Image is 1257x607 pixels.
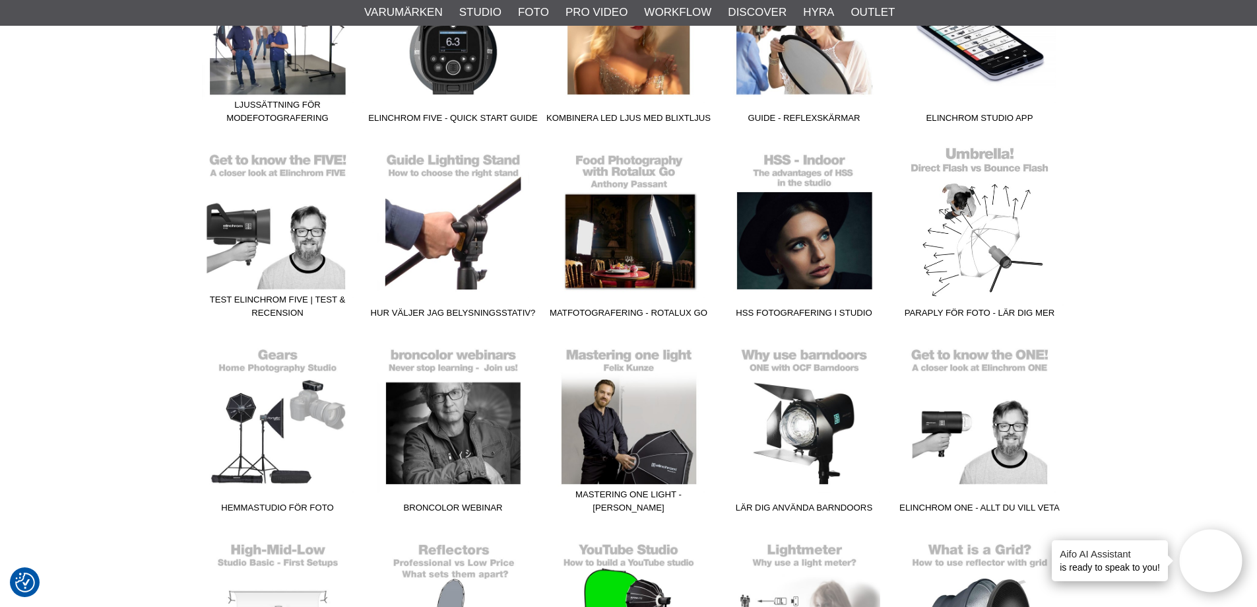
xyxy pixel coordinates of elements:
span: Hemmastudio för foto [190,501,366,519]
h4: Aifo AI Assistant [1060,547,1160,561]
span: Guide - Reflexskärmar [717,112,892,129]
img: Revisit consent button [15,573,35,592]
a: Workflow [644,4,711,21]
span: Elinchrom Studio App [892,112,1068,129]
a: Outlet [851,4,895,21]
a: Foto [518,4,549,21]
span: Mastering one light - [PERSON_NAME] [541,488,717,519]
span: Test Elinchrom FIVE | Test & Recension [190,293,366,324]
button: Samtyckesinställningar [15,571,35,594]
a: Varumärken [364,4,443,21]
div: is ready to speak to you! [1052,540,1168,581]
a: HSS fotografering i studio [717,146,892,324]
span: Hur väljer jag belysningsstativ? [366,306,541,324]
a: Elinchrom ONE - Allt du vill veta [892,341,1068,519]
span: Elinchrom FIVE - Quick Start Guide [366,112,541,129]
a: Studio [459,4,501,21]
a: Mastering one light - [PERSON_NAME] [541,341,717,519]
a: Hemmastudio för foto [190,341,366,519]
a: Hyra [803,4,834,21]
span: HSS fotografering i studio [717,306,892,324]
span: Matfotografering - Rotalux Go [541,306,717,324]
a: Pro Video [565,4,628,21]
span: Elinchrom ONE - Allt du vill veta [892,501,1068,519]
span: Kombinera LED ljus med blixtljus [541,112,717,129]
a: Lär dig använda barndoors [717,341,892,519]
a: Matfotografering - Rotalux Go [541,146,717,324]
a: Hur väljer jag belysningsstativ? [366,146,541,324]
span: Paraply för foto - Lär dig mer [892,306,1068,324]
a: Test Elinchrom FIVE | Test & Recension [190,146,366,324]
a: Discover [728,4,787,21]
span: broncolor webinar [366,501,541,519]
a: Paraply för foto - Lär dig mer [892,146,1068,324]
span: Ljussättning för Modefotografering [190,98,366,129]
span: Lär dig använda barndoors [717,501,892,519]
a: broncolor webinar [366,341,541,519]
